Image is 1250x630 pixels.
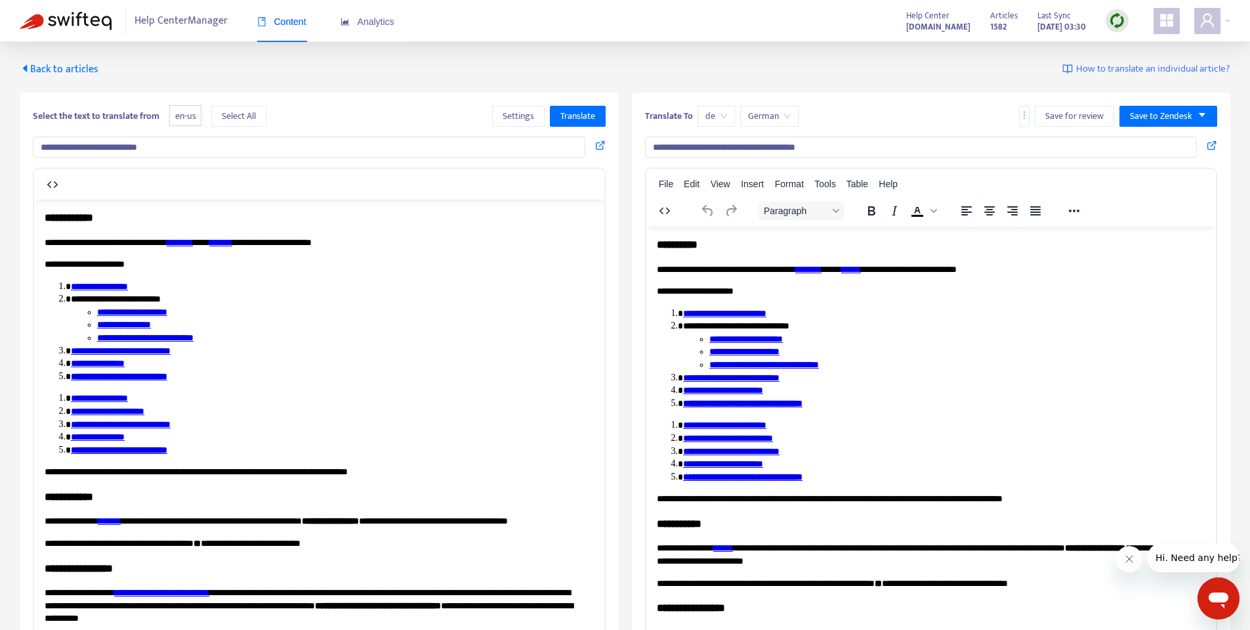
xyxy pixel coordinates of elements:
button: Align left [955,202,978,220]
span: How to translate an individual article? [1076,62,1230,77]
span: area-chart [341,17,350,26]
span: German [748,106,791,126]
span: caret-left [20,63,30,74]
span: Paragraph [764,206,828,216]
span: Format [775,179,804,189]
span: Edit [684,179,699,189]
button: Italic [883,202,906,220]
button: Select All [211,106,266,127]
strong: [DOMAIN_NAME] [906,20,970,34]
span: Content [257,16,306,27]
iframe: Message from company [1148,543,1240,572]
strong: [DATE] 03:30 [1037,20,1086,34]
span: Tools [814,179,836,189]
button: Settings [492,106,545,127]
span: Save to Zendesk [1130,109,1192,124]
button: Align right [1001,202,1024,220]
span: en-us [169,105,201,127]
button: Justify [1024,202,1047,220]
button: Save for review [1035,106,1114,127]
img: image-link [1062,64,1073,74]
span: Analytics [341,16,394,27]
a: [DOMAIN_NAME] [906,19,970,34]
span: Help [879,179,898,189]
span: Help Center Manager [135,9,228,34]
iframe: Button to launch messaging window [1198,577,1240,619]
span: View [711,179,730,189]
a: How to translate an individual article? [1062,62,1230,77]
button: Bold [860,202,883,220]
body: Rich Text Area. Press ALT-0 for help. [10,11,560,525]
span: Back to articles [20,60,98,78]
span: Save for review [1045,109,1104,124]
b: Translate To [645,108,693,124]
span: Settings [503,109,534,124]
span: Insert [741,179,764,189]
button: Save to Zendeskcaret-down [1119,106,1217,127]
span: more [1020,110,1029,120]
button: Redo [720,202,742,220]
span: Select All [222,109,256,124]
img: Swifteq [20,12,112,30]
button: Translate [550,106,606,127]
span: Help Center [906,9,949,23]
span: appstore [1159,12,1175,28]
span: Last Sync [1037,9,1071,23]
button: Align center [978,202,1001,220]
span: de [705,106,727,126]
span: user [1199,12,1215,28]
span: caret-down [1198,110,1207,120]
button: more [1019,106,1030,127]
div: Text color Black [906,202,939,220]
span: Articles [990,9,1018,23]
span: book [257,17,266,26]
span: Table [846,179,868,189]
img: sync.dc5367851b00ba804db3.png [1109,12,1125,29]
span: Translate [560,109,595,124]
strong: 1582 [990,20,1007,34]
b: Select the text to translate from [33,108,159,124]
span: File [659,179,674,189]
button: Undo [697,202,719,220]
button: Reveal or hide additional toolbar items [1063,202,1085,220]
button: Block Paragraph [759,202,844,220]
iframe: Close message [1116,546,1142,572]
span: Hi. Need any help? [8,9,94,20]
